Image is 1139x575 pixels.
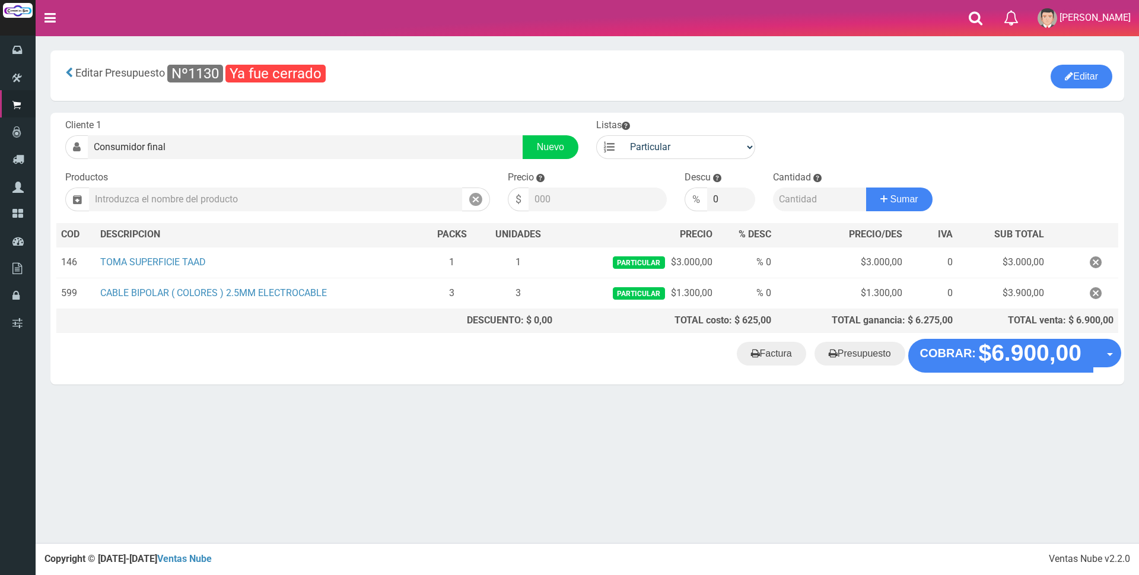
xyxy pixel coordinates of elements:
th: PACKS [425,223,480,247]
button: COBRAR: $6.900,00 [908,339,1093,372]
span: Ya fue cerrado [225,65,326,82]
label: Listas [596,119,630,132]
label: Cliente 1 [65,119,101,132]
img: User Image [1038,8,1057,28]
div: TOTAL venta: $ 6.900,00 [962,314,1113,328]
div: DESCUENTO: $ 0,00 [429,314,552,328]
a: Ventas Nube [157,553,212,564]
td: $1.300,00 [776,278,907,309]
td: 3 [425,278,480,309]
span: Editar Presupuesto [75,66,165,79]
img: Logo grande [3,3,33,18]
span: IVA [938,228,953,240]
a: CABLE BIPOLAR ( COLORES ) 2.5MM ELECTROCABLE [100,287,327,298]
input: 000 [529,188,667,211]
a: Factura [737,342,806,366]
button: Editar [1051,65,1112,88]
div: % [685,188,707,211]
span: [PERSON_NAME] [1060,12,1131,23]
a: TOMA SUPERFICIE TAAD [100,256,206,268]
label: Cantidad [773,171,811,185]
label: Productos [65,171,108,185]
td: % 0 [717,278,776,309]
span: CRIPCION [117,228,160,240]
span: SUB TOTAL [994,228,1044,242]
input: Consumidor Final [88,135,523,159]
td: 3 [479,278,557,309]
strong: $6.900,00 [978,341,1081,366]
strong: Copyright © [DATE]-[DATE] [44,553,212,564]
th: COD [56,223,96,247]
td: $1.300,00 [557,278,717,309]
td: $3.000,00 [557,247,717,278]
td: $3.000,00 [776,247,907,278]
td: $3.900,00 [957,278,1049,309]
span: Sumar [890,194,918,204]
td: 0 [907,247,958,278]
div: Ventas Nube v2.2.0 [1049,552,1130,566]
span: PRECIO/DES [849,228,902,240]
div: TOTAL ganancia: $ 6.275,00 [781,314,953,328]
td: 599 [56,278,96,309]
span: PRECIO [680,228,712,242]
input: 000 [707,188,755,211]
button: Sumar [866,188,933,211]
span: Particular [613,256,664,269]
span: Nº1130 [167,65,223,82]
input: Introduzca el nombre del producto [89,188,462,211]
label: Precio [508,171,534,185]
span: Particular [613,287,664,300]
div: TOTAL costo: $ 625,00 [562,314,771,328]
th: DES [96,223,425,247]
label: Descu [685,171,711,185]
strong: COBRAR: [920,347,976,360]
td: 1 [425,247,480,278]
td: % 0 [717,247,776,278]
a: Nuevo [523,135,578,159]
td: 1 [479,247,557,278]
span: % DESC [739,228,771,240]
a: Presupuesto [815,342,905,366]
th: UNIDADES [479,223,557,247]
input: Cantidad [773,188,867,211]
td: 0 [907,278,958,309]
td: $3.000,00 [957,247,1049,278]
div: $ [508,188,529,211]
td: 146 [56,247,96,278]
